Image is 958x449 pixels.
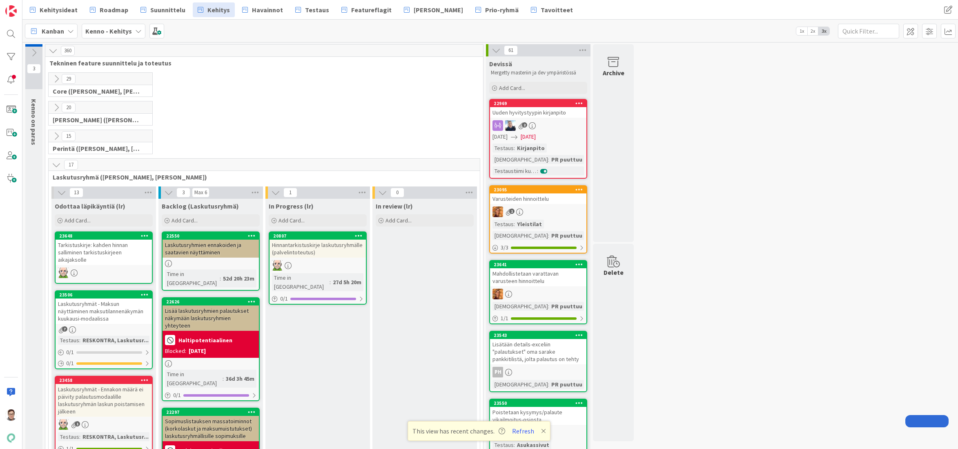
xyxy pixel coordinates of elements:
[58,432,79,441] div: Testaus
[56,299,152,324] div: Laskutusryhmät - Maksun näyttäminen maksutilannenäkymän kuukausi-modaalissa
[490,186,586,193] div: 23095
[494,187,586,193] div: 23095
[207,5,230,15] span: Kehitys
[163,298,259,331] div: 22626Lisää laskutusryhmien palautukset näkymään laskutusryhmien yhteyteen
[270,240,366,258] div: Hinnantarkistuskirje laskutusryhmälle (palvelintoteutus)
[515,144,547,153] div: Kirjanpito
[489,60,512,68] span: Devissä
[56,240,152,265] div: Tarkistuskirje: kahden hinnan salliminen tarkistuskirjeen aikajaksolle
[549,380,584,389] div: PR puuttuu
[376,202,413,210] span: In review (lr)
[490,367,586,377] div: PH
[53,116,142,124] span: Halti (Sebastian, VilleH, Riikka, Antti, MikkoV, PetriH, PetriM)
[807,27,818,35] span: 2x
[61,46,75,56] span: 360
[280,294,288,303] span: 0 / 1
[56,358,152,368] div: 0/1
[252,5,283,15] span: Havainnot
[492,166,537,175] div: Testaustiimi kurkkaa
[490,261,586,268] div: 23641
[490,313,586,323] div: 1/1
[492,289,503,299] img: TL
[30,99,38,145] span: Kenno on paras
[492,132,508,141] span: [DATE]
[494,400,586,406] div: 23550
[224,374,256,383] div: 36d 3h 45m
[514,144,515,153] span: :
[290,2,334,17] a: Testaus
[509,426,537,436] button: Refresh
[59,292,152,298] div: 23506
[64,160,78,170] span: 17
[163,232,259,240] div: 22550
[494,101,586,106] div: 22969
[163,305,259,331] div: Lisää laskutusryhmien palautukset näkymään laskutusryhmien yhteyteen
[501,314,508,323] span: 1 / 1
[62,131,76,141] span: 15
[522,122,527,128] span: 2
[193,2,235,17] a: Kehitys
[166,233,259,239] div: 22550
[80,432,151,441] div: RESKONTRA, Laskutusr...
[490,268,586,286] div: Mahdollistetaan varattavan varusteen hinnoittelu
[53,144,142,153] span: Perintä (Jaakko, PetriH, MikkoV, Pasi)
[136,2,190,17] a: Suunnittelu
[549,231,584,240] div: PR puuttuu
[62,103,76,112] span: 20
[548,380,549,389] span: :
[501,243,508,252] span: 3 / 3
[166,299,259,305] div: 22626
[163,409,259,416] div: 22297
[490,100,586,118] div: 22969Uuden hyvitystyypin kirjanpito
[221,274,256,283] div: 52d 20h 23m
[85,27,132,35] b: Kenno - Kehitys
[509,209,515,214] span: 1
[796,27,807,35] span: 1x
[548,302,549,311] span: :
[604,267,624,277] div: Delete
[272,260,283,271] img: AN
[541,5,573,15] span: Tavoitteet
[278,217,305,224] span: Add Card...
[56,232,152,265] div: 23648Tarkistuskirje: kahden hinnan salliminen tarkistuskirjeen aikajaksolle
[56,232,152,240] div: 23648
[237,2,288,17] a: Havainnot
[176,188,190,198] span: 3
[492,155,548,164] div: [DEMOGRAPHIC_DATA]
[818,27,829,35] span: 3x
[163,240,259,258] div: Laskutusryhmien ennakoiden ja saatavien näyttäminen
[515,220,544,229] div: Yleistilat
[66,348,74,357] span: 0 / 1
[163,409,259,441] div: 22297Sopimuslistauksen massatoiminnot (korkolaskut ja maksumuistutukset) laskutusryhmällisille so...
[490,186,586,204] div: 23095Varusteiden hinnoittelu
[549,155,584,164] div: PR puuttuu
[490,120,586,131] div: JJ
[505,120,516,131] img: JJ
[414,5,463,15] span: [PERSON_NAME]
[166,409,259,415] div: 22297
[40,5,78,15] span: Kehitysideat
[165,269,220,287] div: Time in [GEOGRAPHIC_DATA]
[548,155,549,164] span: :
[270,260,366,271] div: AN
[492,380,548,389] div: [DEMOGRAPHIC_DATA]
[490,207,586,217] div: TL
[549,302,584,311] div: PR puuttuu
[305,5,329,15] span: Testaus
[58,419,69,430] img: AN
[412,426,505,436] span: This view has recent changes.
[490,289,586,299] div: TL
[548,231,549,240] span: :
[470,2,524,17] a: Prio-ryhmä
[162,202,239,210] span: Backlog (Laskutusryhmä)
[385,217,412,224] span: Add Card...
[351,5,392,15] span: Featureflagit
[163,232,259,258] div: 22550Laskutusryhmien ennakoiden ja saatavien näyttäminen
[5,409,17,421] img: SM
[490,107,586,118] div: Uuden hyvitystyypin kirjanpito
[526,2,578,17] a: Tavoitteet
[492,207,503,217] img: TL
[330,278,331,287] span: :
[80,336,151,345] div: RESKONTRA, Laskutusr...
[491,70,586,76] p: Mergetty masteriin ja dev ympäristössä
